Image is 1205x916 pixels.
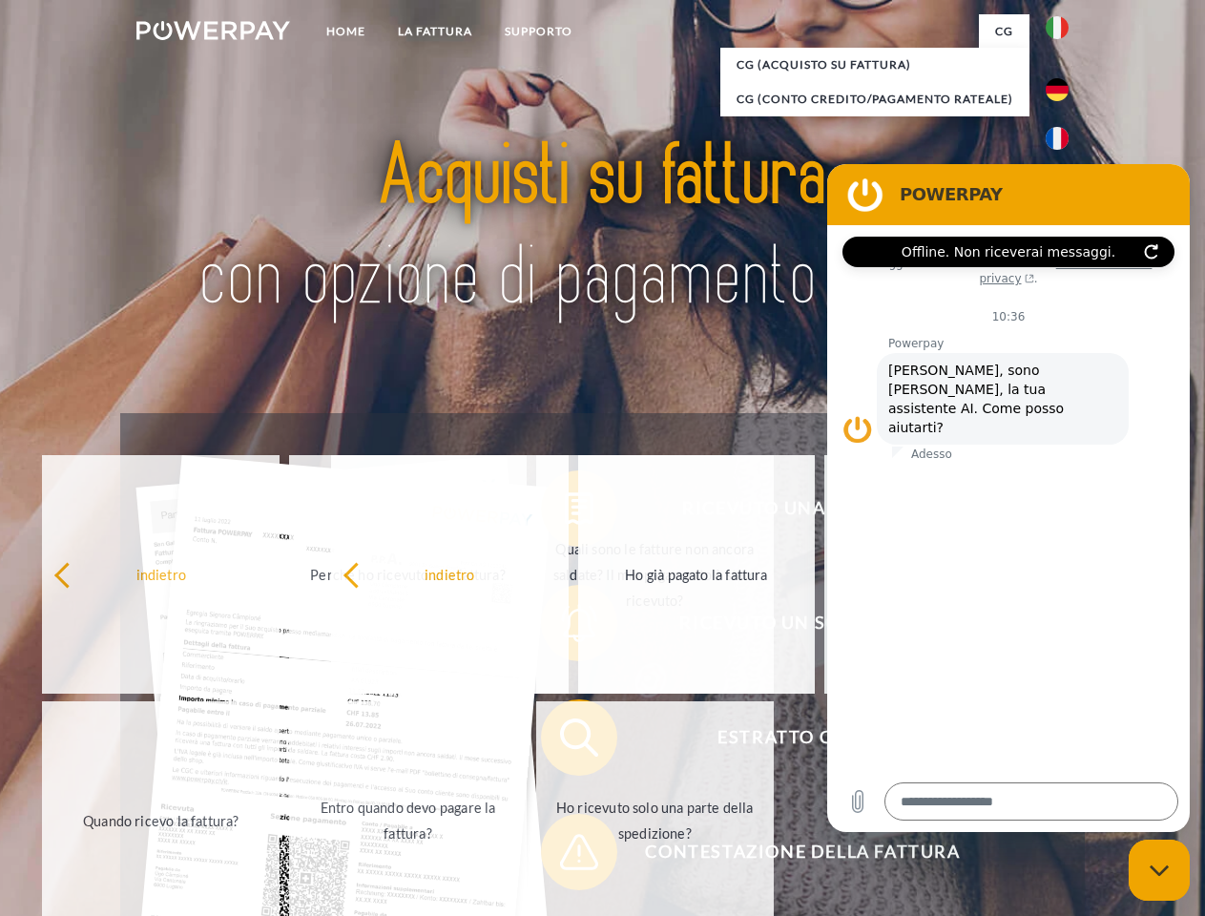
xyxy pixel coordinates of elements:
div: Entro quando devo pagare la fattura? [301,795,515,846]
span: Contestazione della fattura [569,814,1036,890]
a: CG (Conto Credito/Pagamento rateale) [720,82,1029,116]
img: fr [1046,127,1069,150]
a: CG [979,14,1029,49]
span: Estratto conto [569,699,1036,776]
img: title-powerpay_it.svg [182,92,1023,365]
a: LA FATTURA [382,14,488,49]
div: indietro [53,561,268,587]
img: logo-powerpay-white.svg [136,21,290,40]
div: Perché ho ricevuto una fattura? [301,561,515,587]
a: CG (Acquisto su fattura) [720,48,1029,82]
a: Supporto [488,14,589,49]
img: de [1046,78,1069,101]
div: Ho già pagato la fattura [590,561,804,587]
div: Ho ricevuto solo una parte della spedizione? [548,795,762,846]
a: Home [310,14,382,49]
img: it [1046,16,1069,39]
div: Quando ricevo la fattura? [53,807,268,833]
iframe: Pulsante per aprire la finestra di messaggistica, conversazione in corso [1129,840,1190,901]
div: indietro [343,561,557,587]
iframe: Finestra di messaggistica [827,164,1190,832]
